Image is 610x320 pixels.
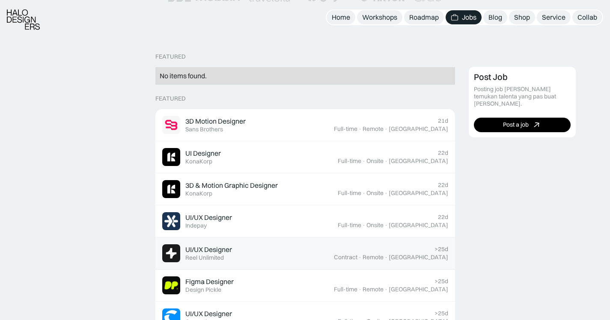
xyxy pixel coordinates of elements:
[155,270,455,302] a: Job ImageFigma DesignerDesign Pickle>25dFull-time·Remote·[GEOGRAPHIC_DATA]
[334,125,357,133] div: Full-time
[358,125,362,133] div: ·
[434,246,448,253] div: >25d
[185,309,232,318] div: UI/UX Designer
[327,10,355,24] a: Home
[366,222,384,229] div: Onsite
[363,125,384,133] div: Remote
[438,213,448,221] div: 22d
[155,141,455,173] a: Job ImageUI DesignerKonaKorp22dFull-time·Onsite·[GEOGRAPHIC_DATA]
[446,10,482,24] a: Jobs
[434,310,448,317] div: >25d
[462,13,476,22] div: Jobs
[334,286,357,293] div: Full-time
[389,125,448,133] div: [GEOGRAPHIC_DATA]
[332,13,350,22] div: Home
[358,286,362,293] div: ·
[334,254,357,261] div: Contract
[185,222,207,229] div: Indepay
[572,10,602,24] a: Collab
[488,13,502,22] div: Blog
[366,190,384,197] div: Onsite
[155,237,455,270] a: Job ImageUI/UX DesignerReel Unlimited>25dContract·Remote·[GEOGRAPHIC_DATA]
[185,117,246,126] div: 3D Motion Designer
[338,222,361,229] div: Full-time
[162,116,180,134] img: Job Image
[509,10,535,24] a: Shop
[384,254,388,261] div: ·
[155,173,455,205] a: Job Image3D & Motion Graphic DesignerKonaKorp22dFull-time·Onsite·[GEOGRAPHIC_DATA]
[434,278,448,285] div: >25d
[384,190,388,197] div: ·
[162,276,180,294] img: Job Image
[185,181,278,190] div: 3D & Motion Graphic Designer
[503,121,529,128] div: Post a job
[483,10,507,24] a: Blog
[362,190,366,197] div: ·
[185,254,224,261] div: Reel Unlimited
[162,148,180,166] img: Job Image
[162,180,180,198] img: Job Image
[438,149,448,157] div: 22d
[389,190,448,197] div: [GEOGRAPHIC_DATA]
[155,95,186,102] div: Featured
[185,149,221,158] div: UI Designer
[155,53,186,60] div: Featured
[537,10,571,24] a: Service
[438,117,448,124] div: 21d
[474,72,508,82] div: Post Job
[185,158,212,165] div: KonaKorp
[338,190,361,197] div: Full-time
[185,126,223,133] div: Sans Brothers
[363,286,384,293] div: Remote
[185,190,212,197] div: KonaKorp
[358,254,362,261] div: ·
[384,157,388,165] div: ·
[185,213,232,222] div: UI/UX Designer
[542,13,565,22] div: Service
[362,222,366,229] div: ·
[389,286,448,293] div: [GEOGRAPHIC_DATA]
[514,13,530,22] div: Shop
[155,205,455,237] a: Job ImageUI/UX DesignerIndepay22dFull-time·Onsite·[GEOGRAPHIC_DATA]
[162,212,180,230] img: Job Image
[409,13,439,22] div: Roadmap
[389,222,448,229] div: [GEOGRAPHIC_DATA]
[474,118,571,132] a: Post a job
[185,277,234,286] div: Figma Designer
[362,13,397,22] div: Workshops
[185,245,232,254] div: UI/UX Designer
[357,10,402,24] a: Workshops
[162,244,180,262] img: Job Image
[389,254,448,261] div: [GEOGRAPHIC_DATA]
[338,157,361,165] div: Full-time
[363,254,384,261] div: Remote
[366,157,384,165] div: Onsite
[384,222,388,229] div: ·
[185,286,221,293] div: Design Pickle
[362,157,366,165] div: ·
[438,181,448,189] div: 22d
[474,86,571,107] div: Posting job [PERSON_NAME] temukan talenta yang pas buat [PERSON_NAME].
[384,286,388,293] div: ·
[384,125,388,133] div: ·
[155,109,455,141] a: Job Image3D Motion DesignerSans Brothers21dFull-time·Remote·[GEOGRAPHIC_DATA]
[160,71,451,80] div: No items found.
[577,13,597,22] div: Collab
[404,10,444,24] a: Roadmap
[389,157,448,165] div: [GEOGRAPHIC_DATA]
